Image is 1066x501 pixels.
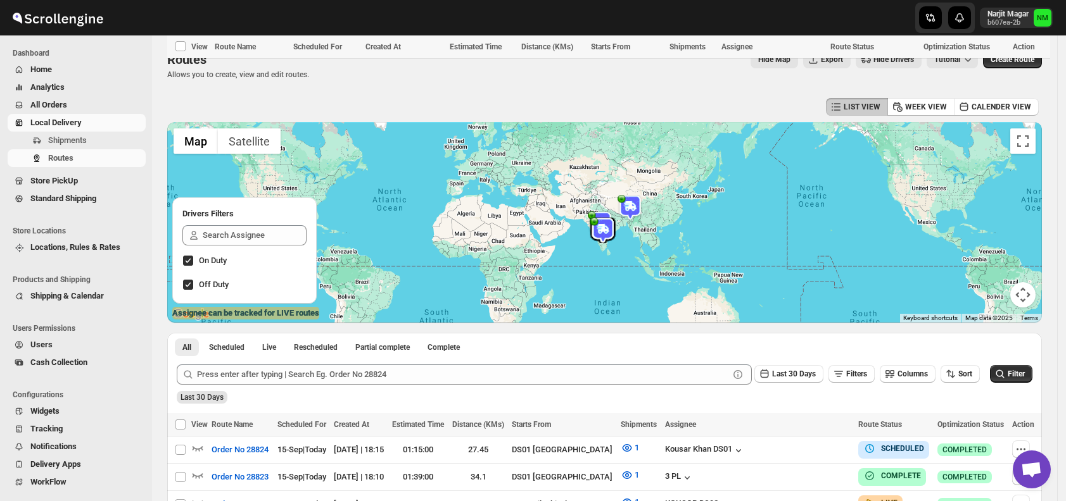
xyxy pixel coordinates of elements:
span: Tutorial [934,55,960,65]
span: Users Permissions [13,323,146,333]
button: Kousar Khan DS01 [665,444,745,457]
span: Filters [846,369,867,378]
button: Keyboard shortcuts [903,314,958,323]
button: Map action label [751,51,798,68]
button: Filter [990,365,1032,383]
button: WEEK VIEW [887,98,955,116]
span: Routes [167,52,206,67]
span: Optimization Status [923,42,990,51]
span: Action [1012,420,1034,429]
p: b607ea-2b [987,19,1029,27]
a: Open this area in Google Maps (opens a new window) [170,306,212,323]
span: Standard Shipping [30,194,96,203]
button: All Orders [8,96,146,114]
b: COMPLETE [881,471,921,480]
span: 15-Sep | Today [277,445,326,454]
span: All [182,342,191,352]
button: Tracking [8,420,146,438]
button: Create Route [983,51,1042,68]
button: Widgets [8,402,146,420]
button: Shipments [8,132,146,149]
div: 01:15:00 [392,443,445,456]
button: Locations, Rules & Rates [8,238,146,256]
span: Narjit Magar [1034,9,1051,27]
button: COMPLETE [863,469,921,482]
button: Tutorial [927,51,978,68]
span: Shipping & Calendar [30,291,104,300]
button: Cash Collection [8,354,146,371]
span: Route Status [858,420,902,429]
span: Widgets [30,406,60,416]
button: Filters [828,365,875,383]
span: Order No 28823 [212,471,269,483]
span: Configurations [13,390,146,400]
span: Dashboard [13,48,146,58]
span: Created At [365,42,401,51]
span: Cash Collection [30,357,87,367]
span: All Orders [30,100,67,109]
img: ScrollEngine [10,2,105,34]
div: DS01 [GEOGRAPHIC_DATA] [512,471,613,483]
label: Assignee can be tracked for LIVE routes [172,307,319,319]
span: WorkFlow [30,477,67,486]
span: Last 30 Days [181,393,224,402]
span: Notifications [30,442,77,451]
input: Press enter after typing | Search Eg. Order No 28824 [197,364,729,385]
button: Shipping & Calendar [8,287,146,305]
span: Assignee [665,420,696,429]
span: Sort [958,369,972,378]
div: 27.45 [452,443,505,456]
span: Analytics [30,82,65,92]
button: Show satellite imagery [218,128,281,154]
button: Map camera controls [1010,282,1036,307]
span: Create Route [991,54,1034,65]
span: Filter [1008,369,1025,378]
span: Products and Shipping [13,275,146,285]
span: Complete [428,342,460,352]
span: WEEK VIEW [905,102,947,112]
a: Terms (opens in new tab) [1020,314,1038,321]
button: Users [8,336,146,354]
span: Scheduled For [293,42,342,51]
button: 1 [613,438,647,458]
span: Shipments [669,42,706,51]
span: View [191,42,208,51]
button: Sort [941,365,980,383]
button: Routes [8,149,146,167]
span: Map data ©2025 [965,314,1013,321]
div: 34.1 [452,471,505,483]
span: 1 [635,470,639,479]
span: Estimated Time [450,42,502,51]
span: Hide Map [758,54,790,65]
span: Created At [334,420,369,429]
span: Store PickUp [30,176,78,185]
button: Home [8,61,146,78]
span: View [191,420,208,429]
span: Distance (KMs) [452,420,504,429]
div: DS01 [GEOGRAPHIC_DATA] [512,443,613,456]
div: Open chat [1013,450,1051,488]
h2: Drivers Filters [182,207,307,220]
button: Export [803,51,851,68]
b: SCHEDULED [881,444,924,453]
span: Local Delivery [30,118,82,127]
span: Users [30,340,53,349]
span: 1 [635,443,639,452]
span: Action [1013,42,1035,51]
span: Delivery Apps [30,459,81,469]
img: Google [170,306,212,323]
button: Order No 28823 [204,467,276,487]
span: Assignee [721,42,752,51]
button: Analytics [8,78,146,96]
span: Rescheduled [294,342,338,352]
span: Scheduled For [277,420,326,429]
span: Tracking [30,424,63,433]
button: 1 [613,465,647,485]
span: Starts From [512,420,551,429]
button: Columns [880,365,936,383]
span: Distance (KMs) [521,42,573,51]
span: Last 30 Days [772,369,816,378]
button: 3 PL [665,471,694,484]
button: Show street map [174,128,218,154]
